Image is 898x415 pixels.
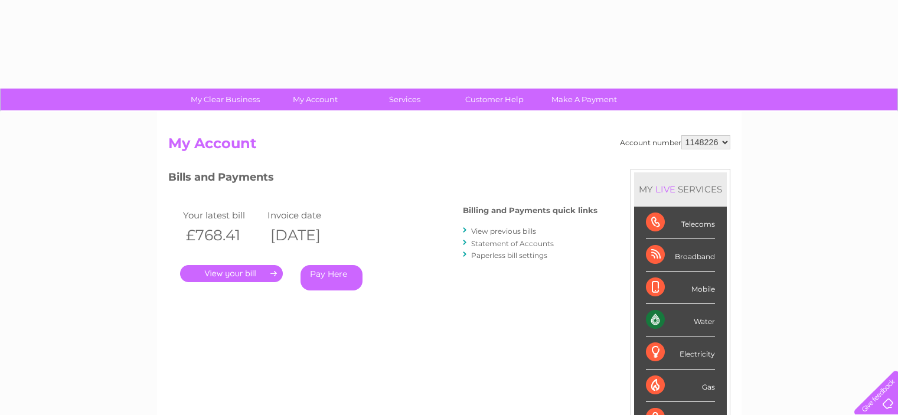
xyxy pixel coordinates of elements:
th: [DATE] [264,223,350,247]
a: Statement of Accounts [471,239,554,248]
div: Telecoms [646,207,715,239]
div: MY SERVICES [634,172,727,206]
div: Account number [620,135,730,149]
div: Gas [646,370,715,402]
td: Your latest bill [180,207,265,223]
a: My Clear Business [177,89,274,110]
a: Paperless bill settings [471,251,547,260]
td: Invoice date [264,207,350,223]
a: Services [356,89,453,110]
div: Water [646,304,715,336]
div: LIVE [653,184,678,195]
a: View previous bills [471,227,536,236]
h2: My Account [168,135,730,158]
a: My Account [266,89,364,110]
th: £768.41 [180,223,265,247]
a: . [180,265,283,282]
a: Pay Here [301,265,363,290]
h3: Bills and Payments [168,169,597,189]
h4: Billing and Payments quick links [463,206,597,215]
div: Electricity [646,336,715,369]
div: Broadband [646,239,715,272]
div: Mobile [646,272,715,304]
a: Customer Help [446,89,543,110]
a: Make A Payment [535,89,633,110]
